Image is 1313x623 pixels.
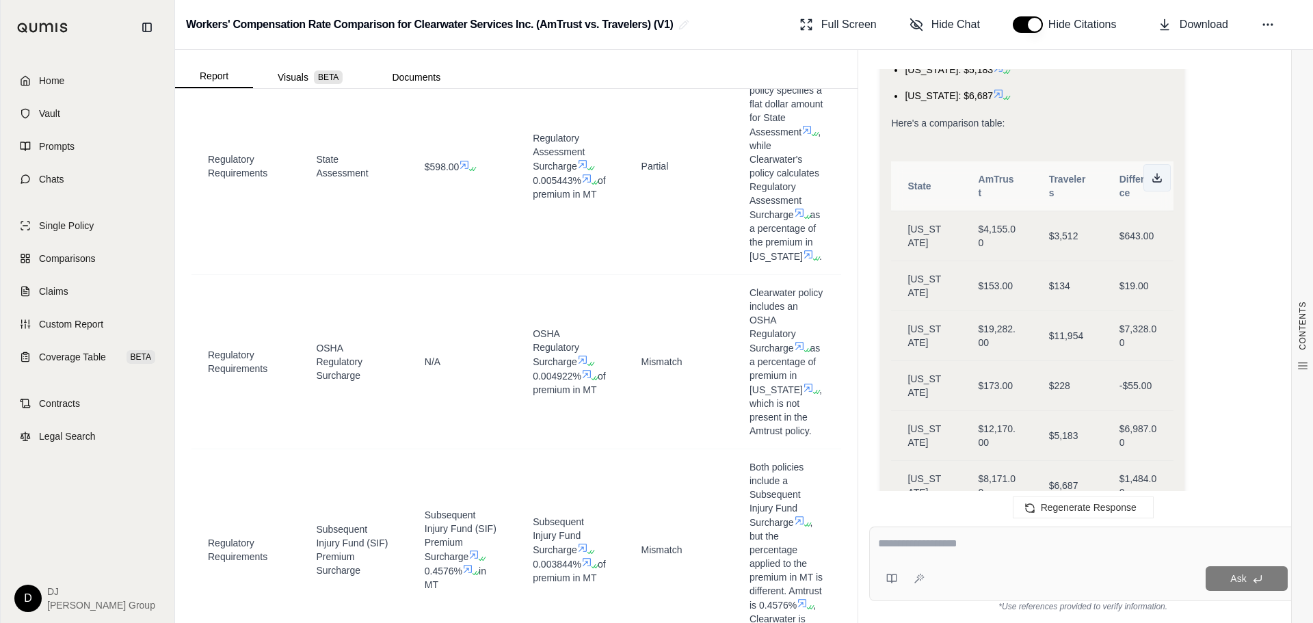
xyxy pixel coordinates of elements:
[979,380,1013,391] span: $173.00
[208,349,267,374] span: Regulatory Requirements
[905,64,993,75] span: [US_STATE]: $5,183
[14,585,42,612] div: D
[750,462,804,528] span: Both policies include a Subsequent Injury Fund Surcharge
[794,11,882,38] button: Full Screen
[931,16,980,33] span: Hide Chat
[1119,174,1156,198] span: Difference
[533,133,585,172] span: Regulatory Assessment Surcharge
[750,384,822,436] span: , which is not present in the Amtrust policy.
[39,107,60,120] span: Vault
[533,328,579,367] span: OSHA Regulatory Surcharge
[39,350,106,364] span: Coverage Table
[367,66,465,88] button: Documents
[9,66,166,96] a: Home
[39,74,64,88] span: Home
[39,397,80,410] span: Contracts
[1049,280,1070,291] span: $134
[907,323,941,348] span: [US_STATE]
[314,70,343,84] span: BETA
[9,309,166,339] a: Custom Report
[1206,566,1288,591] button: Ask
[208,154,267,178] span: Regulatory Requirements
[316,154,368,178] span: State Assessment
[1049,430,1078,441] span: $5,183
[39,429,96,443] span: Legal Search
[750,71,823,137] span: The Amtrust policy specifies a flat dollar amount for State Assessment
[1297,302,1308,350] span: CONTENTS
[1119,380,1152,391] span: -$55.00
[641,356,682,367] span: Mismatch
[316,343,362,381] span: OSHA Regulatory Surcharge
[1230,573,1246,584] span: Ask
[1049,330,1084,341] span: $11,954
[136,16,158,38] button: Collapse sidebar
[9,388,166,419] a: Contracts
[1049,174,1086,198] span: Travelers
[9,276,166,306] a: Claims
[750,127,821,220] span: , while Clearwater's policy calculates Regulatory Assessment Surcharge
[907,373,941,398] span: [US_STATE]
[907,274,941,298] span: [US_STATE]
[907,181,931,191] span: State
[47,585,155,598] span: DJ
[533,559,606,583] span: of premium in MT
[39,140,75,153] span: Prompts
[1119,230,1154,241] span: $643.00
[750,343,820,395] span: as a percentage of premium in [US_STATE]
[533,371,581,382] span: 0.004922%
[253,66,367,88] button: Visuals
[425,356,440,367] span: N/A
[907,423,941,448] span: [US_STATE]
[750,517,823,611] span: , but the percentage applied to the premium in MT is different. Amtrust is 0.4576%
[1049,380,1070,391] span: $228
[1119,473,1157,498] span: $1,484.00
[1048,16,1125,33] span: Hide Citations
[9,342,166,372] a: Coverage TableBETA
[979,423,1016,448] span: $12,170.00
[175,65,253,88] button: Report
[533,559,581,570] span: 0.003844%
[533,371,606,395] span: of premium in MT
[39,284,68,298] span: Claims
[891,118,1005,129] span: Here's a comparison table:
[425,566,462,576] span: 0.4576%
[39,219,94,233] span: Single Policy
[819,251,822,262] span: .
[9,243,166,274] a: Comparisons
[907,473,941,498] span: [US_STATE]
[47,598,155,612] span: [PERSON_NAME] Group
[869,601,1297,612] div: *Use references provided to verify information.
[533,175,581,186] span: 0.005443%
[39,317,103,331] span: Custom Report
[9,164,166,194] a: Chats
[821,16,877,33] span: Full Screen
[39,252,95,265] span: Comparisons
[979,323,1016,348] span: $19,282.00
[1049,480,1078,491] span: $6,687
[39,172,64,186] span: Chats
[1119,280,1149,291] span: $19.00
[208,538,267,562] span: Regulatory Requirements
[641,544,682,555] span: Mismatch
[533,516,584,555] span: Subsequent Injury Fund Surcharge
[1049,230,1078,241] span: $3,512
[904,11,985,38] button: Hide Chat
[1013,496,1154,518] button: Regenerate Response
[1119,323,1157,348] span: $7,328.00
[9,131,166,161] a: Prompts
[316,524,388,576] span: Subsequent Injury Fund (SIF) Premium Surcharge
[750,287,823,354] span: Clearwater policy includes an OSHA Regulatory Surcharge
[979,280,1013,291] span: $153.00
[425,161,460,172] span: $598.00
[1041,502,1137,513] span: Regenerate Response
[979,473,1016,498] span: $8,171.00
[979,174,1014,198] span: AmTrust
[9,98,166,129] a: Vault
[9,421,166,451] a: Legal Search
[979,224,1016,248] span: $4,155.00
[1119,423,1157,448] span: $6,987.00
[186,12,673,37] h2: Workers' Compensation Rate Comparison for Clearwater Services Inc. (AmTrust vs. Travelers) (V1)
[1143,164,1171,191] button: Download as Excel
[127,350,155,364] span: BETA
[1180,16,1228,33] span: Download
